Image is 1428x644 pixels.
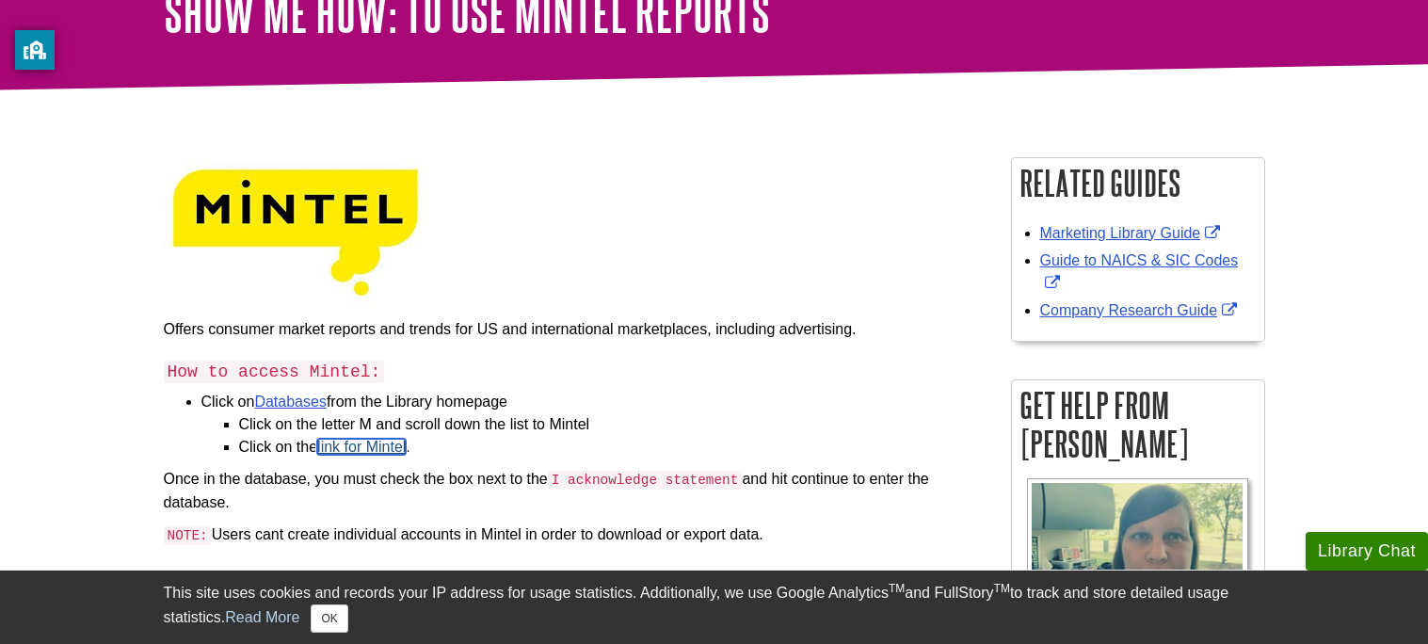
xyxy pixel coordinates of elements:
[889,582,905,595] sup: TM
[1040,302,1243,318] a: Link opens in new window
[1040,252,1239,291] a: Link opens in new window
[164,582,1265,633] div: This site uses cookies and records your IP address for usage statistics. Additionally, we use Goo...
[239,413,983,436] li: Click on the letter M and scroll down the list to Mintel
[164,526,212,545] code: NOTE:
[254,394,327,410] a: Databases
[1040,225,1226,241] a: Link opens in new window
[164,361,385,383] code: How to access Mintel:
[164,318,983,341] p: Offers consumer market reports and trends for US and international marketplaces, including advert...
[164,157,427,309] img: mintel logo
[164,523,983,547] p: Users cant create individual accounts in Mintel in order to download or export data.
[225,609,299,625] a: Read More
[1027,478,1249,636] img: Profile Photo
[317,439,406,455] a: link for Mintel
[239,436,983,459] li: Click on the .
[1012,380,1264,469] h2: Get Help From [PERSON_NAME]
[311,604,347,633] button: Close
[994,582,1010,595] sup: TM
[548,471,743,490] code: I acknowledge statement
[15,30,55,70] button: privacy banner
[1012,158,1264,208] h2: Related Guides
[1306,532,1428,571] button: Library Chat
[201,391,983,459] li: Click on from the Library homepage
[164,468,983,514] p: Once in the database, you must check the box next to the and hit continue to enter the database.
